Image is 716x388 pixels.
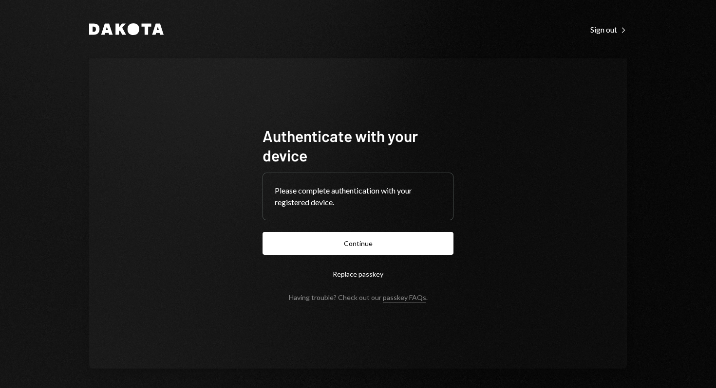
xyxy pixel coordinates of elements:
a: passkey FAQs [383,293,426,302]
button: Replace passkey [263,263,453,285]
button: Continue [263,232,453,255]
a: Sign out [590,24,627,35]
div: Sign out [590,25,627,35]
div: Please complete authentication with your registered device. [275,185,441,208]
h1: Authenticate with your device [263,126,453,165]
div: Having trouble? Check out our . [289,293,428,301]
